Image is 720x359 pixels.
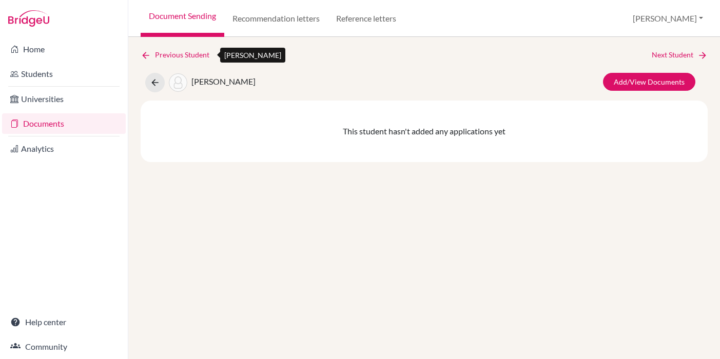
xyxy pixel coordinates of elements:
span: [PERSON_NAME] [191,76,256,86]
div: This student hasn't added any applications yet [141,101,708,162]
button: [PERSON_NAME] [628,9,708,28]
div: [PERSON_NAME] [220,48,285,63]
a: Previous Student [141,49,218,61]
a: Universities [2,89,126,109]
a: Next Student [652,49,708,61]
a: Add/View Documents [603,73,695,91]
img: Bridge-U [8,10,49,27]
a: Students [2,64,126,84]
a: Home [2,39,126,59]
a: Analytics [2,138,126,159]
a: Community [2,336,126,357]
a: Documents [2,113,126,134]
a: Help center [2,312,126,332]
